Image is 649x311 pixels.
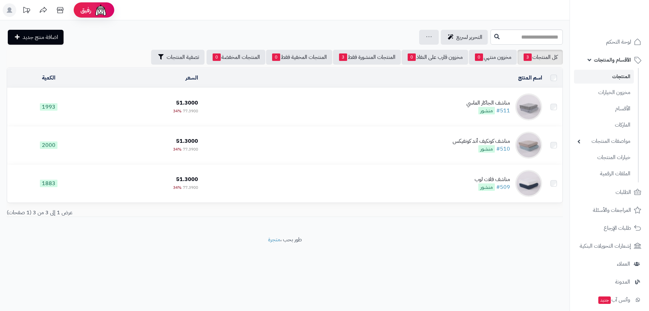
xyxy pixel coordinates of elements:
[272,53,280,61] span: 0
[515,132,542,159] img: مناشف كونكيف أند كونفيكس
[574,184,645,200] a: الطلبات
[574,34,645,50] a: لوحة التحكم
[40,180,57,187] span: 1883
[594,55,631,65] span: الأقسام والمنتجات
[456,33,482,41] span: التحرير لسريع
[478,107,495,114] span: منشور
[617,259,630,269] span: العملاء
[183,184,198,191] span: 77.3900
[408,53,416,61] span: 0
[478,183,495,191] span: منشور
[518,50,563,65] a: كل المنتجات3
[402,50,468,65] a: مخزون قارب على النفاذ0
[574,70,634,84] a: المنتجات
[574,274,645,290] a: المدونة
[475,176,510,183] div: مناشف فلات لوب
[183,146,198,152] span: 77.3900
[574,292,645,308] a: وآتس آبجديد
[606,37,631,47] span: لوحة التحكم
[515,93,542,120] img: مناشف الجاكار الماسي
[213,53,221,61] span: 0
[574,238,645,254] a: إشعارات التحويلات البنكية
[469,50,517,65] a: مخزون منتهي0
[593,205,631,215] span: المراجعات والأسئلة
[496,145,510,153] a: #510
[176,99,198,107] span: 51.3000
[580,241,631,251] span: إشعارات التحويلات البنكية
[207,50,265,65] a: المنتجات المخفضة0
[604,223,631,233] span: طلبات الإرجاع
[574,85,634,100] a: مخزون الخيارات
[183,108,198,114] span: 77.3900
[23,33,58,41] span: اضافة منتج جديد
[151,50,205,65] button: تصفية المنتجات
[80,6,91,14] span: رفيق
[266,50,332,65] a: المنتجات المخفية فقط0
[598,295,630,305] span: وآتس آب
[574,256,645,272] a: العملاء
[268,236,280,244] a: متجرة
[475,53,483,61] span: 0
[574,202,645,218] a: المراجعات والأسئلة
[574,102,634,116] a: الأقسام
[598,296,611,304] span: جديد
[176,175,198,183] span: 51.3000
[466,99,510,107] div: مناشف الجاكار الماسي
[2,209,285,217] div: عرض 1 إلى 3 من 3 (1 صفحات)
[339,53,347,61] span: 3
[496,107,510,115] a: #511
[574,220,645,236] a: طلبات الإرجاع
[40,141,57,149] span: 2000
[524,53,532,61] span: 3
[496,183,510,191] a: #509
[518,74,542,82] a: اسم المنتج
[8,30,64,45] a: اضافة منتج جديد
[173,146,182,152] span: 34%
[173,184,182,191] span: 34%
[94,3,107,17] img: ai-face.png
[173,108,182,114] span: 34%
[453,137,510,145] div: مناشف كونكيف أند كونفيكس
[441,30,488,45] a: التحرير لسريع
[574,150,634,165] a: خيارات المنتجات
[574,166,634,181] a: الملفات الرقمية
[186,74,198,82] a: السعر
[574,134,634,149] a: مواصفات المنتجات
[515,170,542,197] img: مناشف فلات لوب
[616,187,631,197] span: الطلبات
[615,277,630,287] span: المدونة
[333,50,401,65] a: المنتجات المنشورة فقط3
[42,74,55,82] a: الكمية
[478,145,495,153] span: منشور
[603,5,643,19] img: logo-2.png
[167,53,199,61] span: تصفية المنتجات
[176,137,198,145] span: 51.3000
[18,3,35,19] a: تحديثات المنصة
[574,118,634,132] a: الماركات
[40,103,57,111] span: 1993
